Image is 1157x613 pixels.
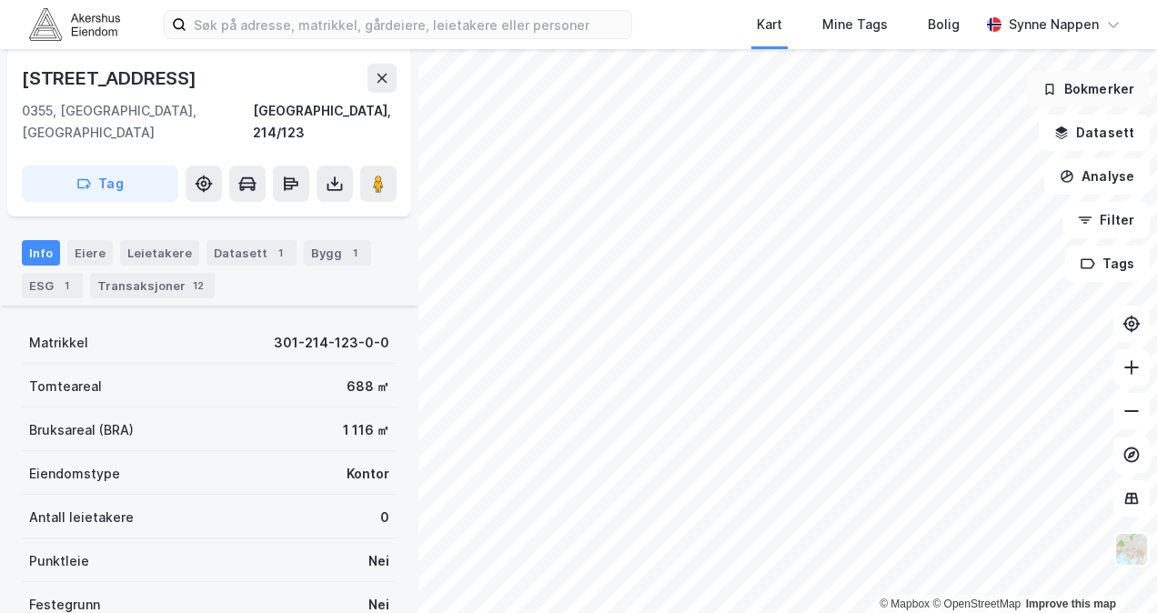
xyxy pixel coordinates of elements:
[22,64,200,93] div: [STREET_ADDRESS]
[274,332,389,354] div: 301-214-123-0-0
[206,240,297,266] div: Datasett
[29,550,89,572] div: Punktleie
[928,14,960,35] div: Bolig
[90,273,215,298] div: Transaksjoner
[822,14,888,35] div: Mine Tags
[186,11,631,38] input: Søk på adresse, matrikkel, gårdeiere, leietakere eller personer
[1066,526,1157,613] div: Kontrollprogram for chat
[1062,202,1150,238] button: Filter
[22,100,253,144] div: 0355, [GEOGRAPHIC_DATA], [GEOGRAPHIC_DATA]
[271,244,289,262] div: 1
[1027,71,1150,107] button: Bokmerker
[347,463,389,485] div: Kontor
[29,8,120,40] img: akershus-eiendom-logo.9091f326c980b4bce74ccdd9f866810c.svg
[380,507,389,528] div: 0
[22,240,60,266] div: Info
[346,244,364,262] div: 1
[1066,526,1157,613] iframe: Chat Widget
[253,100,397,144] div: [GEOGRAPHIC_DATA], 214/123
[29,419,134,441] div: Bruksareal (BRA)
[1039,115,1150,151] button: Datasett
[120,240,199,266] div: Leietakere
[757,14,782,35] div: Kart
[368,550,389,572] div: Nei
[189,276,207,295] div: 12
[880,598,930,610] a: Mapbox
[67,240,113,266] div: Eiere
[29,332,88,354] div: Matrikkel
[57,276,75,295] div: 1
[343,419,389,441] div: 1 116 ㎡
[347,376,389,397] div: 688 ㎡
[1009,14,1099,35] div: Synne Nappen
[29,507,134,528] div: Antall leietakere
[304,240,371,266] div: Bygg
[29,463,120,485] div: Eiendomstype
[22,273,83,298] div: ESG
[1026,598,1116,610] a: Improve this map
[29,376,102,397] div: Tomteareal
[932,598,1021,610] a: OpenStreetMap
[22,166,178,202] button: Tag
[1044,158,1150,195] button: Analyse
[1065,246,1150,282] button: Tags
